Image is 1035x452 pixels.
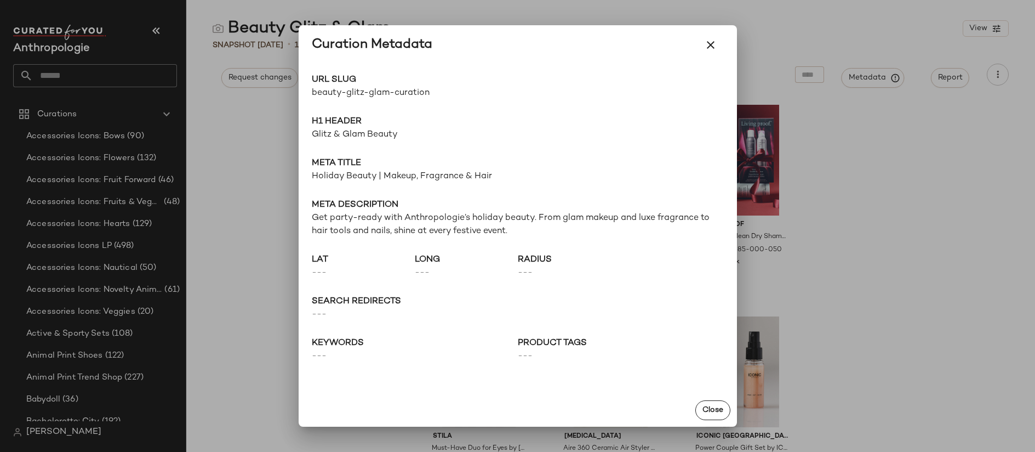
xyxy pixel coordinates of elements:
span: Meta title [312,157,724,170]
span: Holiday Beauty | Makeup, Fragrance & Hair [312,170,724,183]
span: --- [415,267,518,280]
span: keywords [312,337,518,350]
span: beauty-glitz-glam-curation [312,87,518,100]
span: H1 Header [312,115,724,128]
span: --- [518,350,724,363]
span: lat [312,253,415,267]
span: --- [312,350,518,363]
span: long [415,253,518,267]
span: Close [702,406,723,415]
span: search redirects [312,295,724,308]
span: --- [312,267,415,280]
span: radius [518,253,621,267]
div: Curation Metadata [312,36,432,54]
span: --- [312,308,724,321]
span: Product Tags [518,337,724,350]
span: --- [518,267,621,280]
span: Meta description [312,199,724,212]
button: Close [695,400,730,420]
span: Glitz & Glam Beauty [312,128,724,142]
span: URL Slug [312,74,518,87]
span: Get party-ready with Anthropologie’s holiday beauty. From glam makeup and luxe fragrance to hair ... [312,212,724,238]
